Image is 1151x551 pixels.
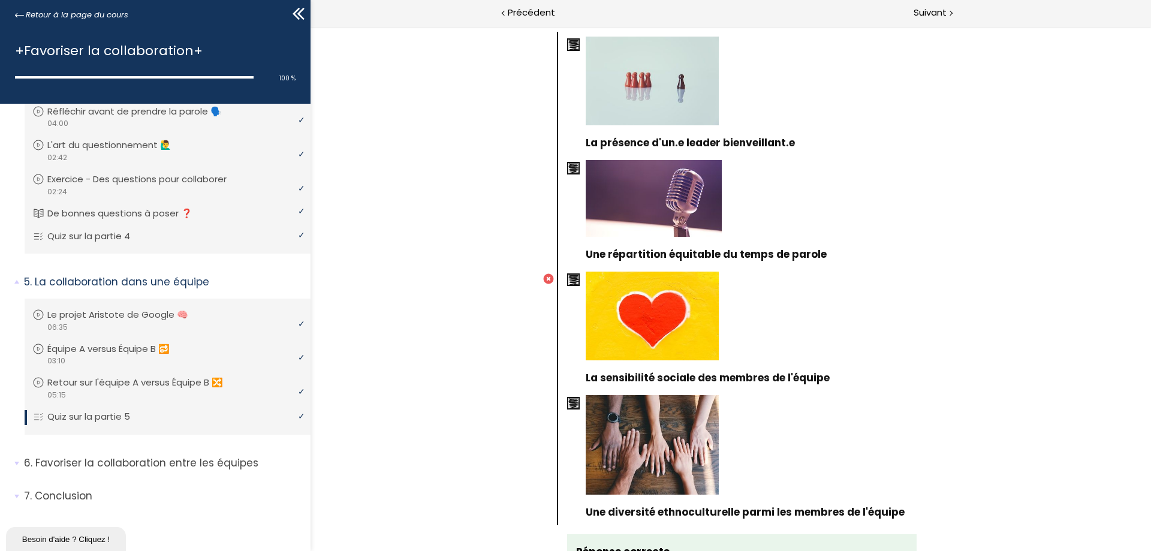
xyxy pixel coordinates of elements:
span: Réponse correcte. [266,518,362,532]
strong: Une diversité ethnoculturelle parmi les membres de l'équipe [275,478,594,493]
p: Le projet Aristote de Google 🧠 [47,308,206,321]
span: Retour à la page du cours [26,8,128,22]
p: Conclusion [24,489,302,504]
span: 02:42 [47,152,67,163]
span: 6. [24,456,32,471]
p: L'art du questionnement 🙋‍♂️ [47,138,189,152]
p: Équipe A versus Équipe B 🔂 [47,342,188,356]
p: De bonnes questions à poser ❓ [47,207,210,220]
span: 06:35 [47,322,68,333]
span: 7. [24,489,32,504]
img: 559dce1ffa24603666f3ef247f80c7f7.jpeg [275,134,411,210]
strong: La sensibilité sociale des membres de l'équipe [275,344,519,359]
p: Réfléchir avant de prendre la parole 🗣️ [47,105,240,118]
img: 3b2fc5b7d5d6fadc474fa9855d361720.jpeg [275,245,408,334]
strong: Une répartition équitable du temps de parole [275,221,516,235]
p: Retour sur l'équipe A versus Équipe B 🔀 [47,376,241,389]
span: 04:00 [47,118,68,129]
strong: La présence d'un.e leader bienveillant.e [275,109,484,124]
span: Suivant [914,5,947,20]
a: Retour à la page du cours [15,8,128,22]
span: 5. [24,275,32,290]
p: Quiz sur la partie 5 [47,410,148,423]
p: Quiz sur la partie 4 [47,230,148,243]
h1: +Favoriser la collaboration+ [15,40,290,61]
span: 02:24 [47,186,67,197]
iframe: chat widget [6,525,128,551]
span: Précédent [508,5,555,20]
p: La collaboration dans une équipe [24,275,302,290]
span: 05:15 [47,390,66,401]
span: 100 % [279,74,296,83]
p: Favoriser la collaboration entre les équipes [24,456,302,471]
span: 03:10 [47,356,65,366]
p: Exercice - Des questions pour collaborer [47,173,245,186]
img: acb0e357bf097d2e8b23794d35d48258.jpeg [275,10,408,99]
img: 92b14e6d523bf7ad73fdee6da7db461b.jpeg [275,369,408,469]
